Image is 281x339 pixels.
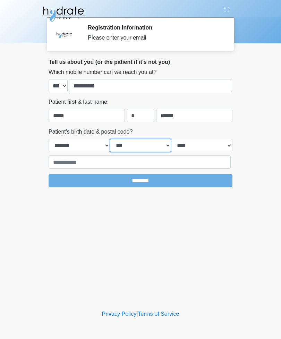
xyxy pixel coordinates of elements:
[54,24,75,45] img: Agent Avatar
[136,311,138,317] a: |
[49,59,232,65] h2: Tell us about you (or the patient if it's not you)
[49,68,156,76] label: Which mobile number can we reach you at?
[49,128,133,136] label: Patient's birth date & postal code?
[49,98,109,106] label: Patient first & last name:
[42,5,85,23] img: Hydrate IV Bar - Fort Collins Logo
[138,311,179,317] a: Terms of Service
[88,34,222,42] div: Please enter your email
[102,311,137,317] a: Privacy Policy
